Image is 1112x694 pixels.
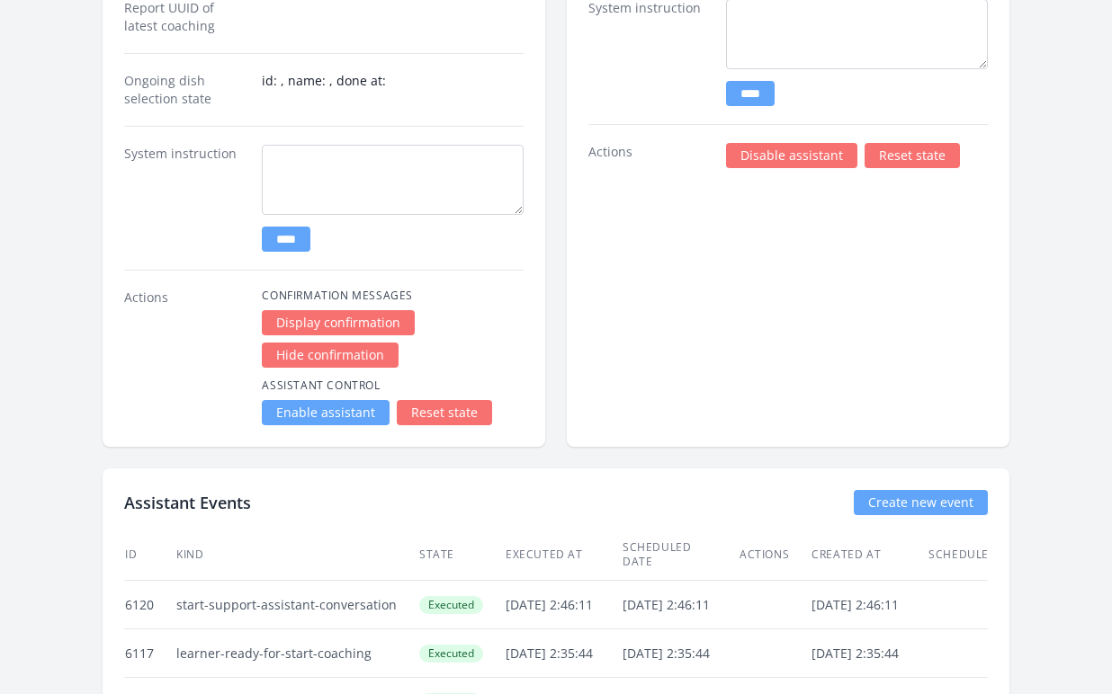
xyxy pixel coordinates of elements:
a: Display confirmation [262,310,415,335]
dd: id: , name: , done at: [262,72,524,108]
a: Disable assistant [726,143,857,168]
dt: Ongoing dish selection state [124,72,247,108]
td: [DATE] 2:35:44 [811,629,928,678]
td: [DATE] 2:35:44 [622,629,739,678]
th: Created at [811,529,928,581]
td: learner-ready-for-start-coaching [175,629,418,678]
h4: Confirmation Messages [262,289,524,303]
dt: Actions [124,289,247,425]
dt: Actions [588,143,712,168]
td: [DATE] 2:46:11 [622,581,739,629]
th: Actions [739,529,811,581]
a: Reset state [397,400,492,425]
th: ID [124,529,175,581]
a: Create new event [854,490,988,515]
td: 6120 [124,581,175,629]
dt: System instruction [124,145,247,252]
th: Kind [175,529,418,581]
td: [DATE] 2:35:44 [505,629,622,678]
h2: Assistant Events [124,490,251,515]
td: [DATE] 2:46:11 [505,581,622,629]
h4: Assistant Control [262,378,524,393]
th: Executed at [505,529,622,581]
th: Scheduled at [928,529,1045,581]
a: Reset state [865,143,960,168]
td: start-support-assistant-conversation [175,581,418,629]
th: State [418,529,505,581]
span: Executed [419,645,483,663]
td: [DATE] 2:46:11 [811,581,928,629]
a: Hide confirmation [262,343,399,368]
a: Enable assistant [262,400,390,425]
td: 6117 [124,629,175,678]
th: Scheduled date [622,529,739,581]
span: Executed [419,596,483,614]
